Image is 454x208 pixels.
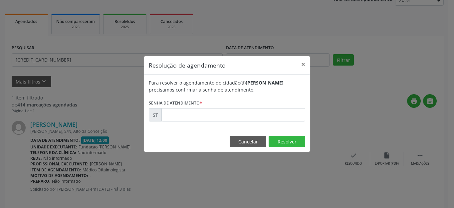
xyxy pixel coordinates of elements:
div: ST [149,108,162,121]
h5: Resolução de agendamento [149,61,226,70]
button: Cancelar [230,136,266,147]
b: [PERSON_NAME] [246,80,284,86]
button: Close [297,56,310,73]
label: Senha de atendimento [149,98,202,108]
button: Resolver [269,136,305,147]
div: Para resolver o agendamento do cidadão(ã) , precisamos confirmar a senha de atendimento. [149,79,305,93]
